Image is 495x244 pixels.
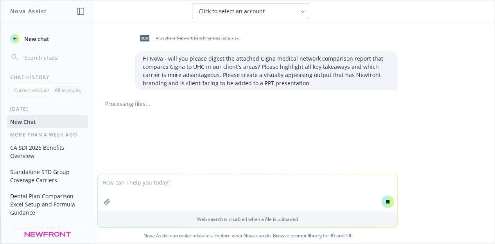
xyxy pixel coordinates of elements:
div: More than a week ago [1,131,94,138]
span: Anysphere Network Benchmarking Data.xlsx [156,36,239,41]
p: Hi Nova - will you please digest the attached Cigna medical network comparison report that compar... [143,54,390,87]
button: Standalone STD Group Coverage Carriers [7,165,88,187]
button: Click to select an account [192,4,309,19]
a: BI [330,232,335,239]
button: CA SDI 2026 Benefits Overview [7,141,88,162]
button: New chat [7,32,88,46]
div: Processing files... [97,100,398,108]
div: [DATE] [1,106,94,112]
span: Nova Assist can make mistakes. Explore what Nova can do: Browse prompt library for and [4,228,491,244]
p: All accounts [55,87,81,93]
span: Click to select an account [199,7,265,15]
h1: Nova Assist [10,7,47,15]
input: Search chats [23,52,85,63]
div: Chat History [1,74,94,81]
span: xlsx [140,35,149,41]
p: Web search is disabled when a file is uploaded [102,216,393,222]
p: Current account [14,87,49,93]
div: xlsxAnysphere Network Benchmarking Data.xlsx [135,29,240,48]
span: New chat [23,35,49,43]
button: Dental Plan Comparison Excel Setup and Formula Guidance [7,190,88,219]
a: TR [346,232,352,239]
button: Summarizing RFP for Quoting Carriers [7,222,88,243]
button: New Chat [7,115,88,128]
